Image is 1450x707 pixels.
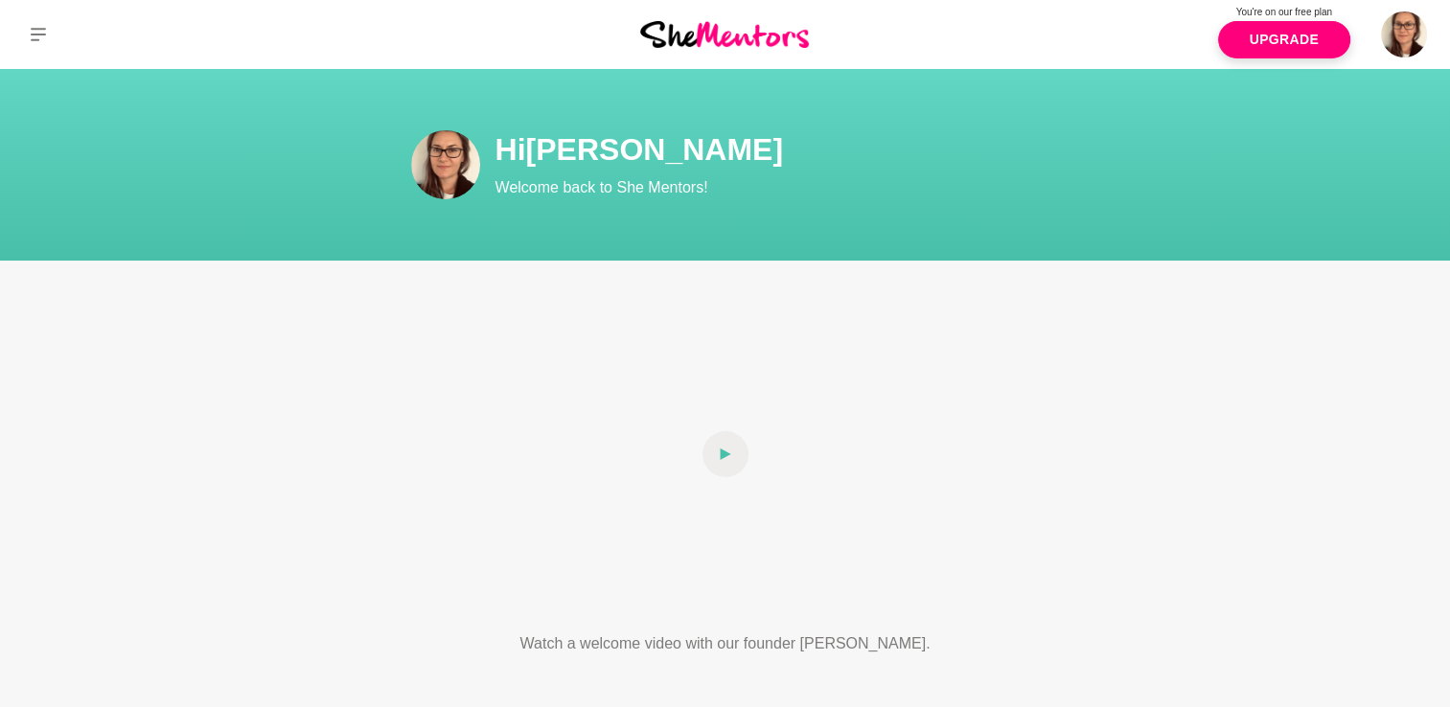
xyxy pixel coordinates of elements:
[640,21,809,47] img: She Mentors Logo
[495,130,1185,169] h1: Hi [PERSON_NAME]
[449,632,1001,655] p: Watch a welcome video with our founder [PERSON_NAME].
[1218,5,1350,19] p: You're on our free plan
[1381,11,1427,57] img: Rosie
[1218,21,1350,58] a: Upgrade
[411,130,480,199] img: Rosie
[495,176,1185,199] p: Welcome back to She Mentors!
